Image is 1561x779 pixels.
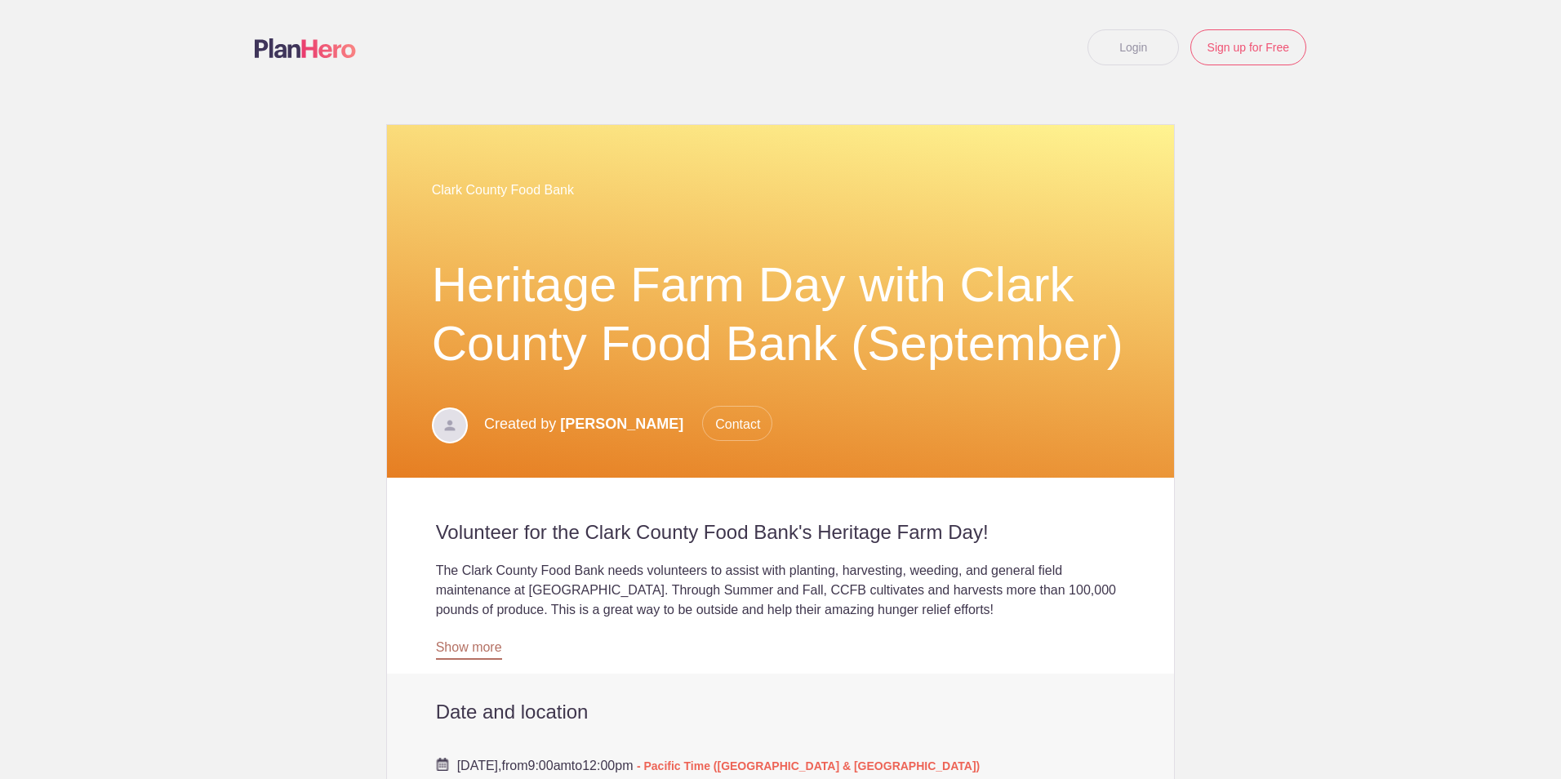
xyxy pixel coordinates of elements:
[436,561,1126,620] div: The Clark County Food Bank needs volunteers to assist with planting, harvesting, weeding, and gen...
[436,640,502,660] a: Show more
[432,407,468,443] img: Davatar
[457,759,502,772] span: [DATE],
[457,759,981,772] span: from to
[702,406,772,441] span: Contact
[436,758,449,771] img: Cal purple
[255,38,356,58] img: Logo main planhero
[436,520,1126,545] h2: Volunteer for the Clark County Food Bank's Heritage Farm Day!
[637,759,980,772] span: - Pacific Time ([GEOGRAPHIC_DATA] & [GEOGRAPHIC_DATA])
[484,406,772,442] p: Created by
[1190,29,1306,65] a: Sign up for Free
[436,700,1126,724] h2: Date and location
[560,416,683,432] span: [PERSON_NAME]
[582,759,633,772] span: 12:00pm
[527,759,571,772] span: 9:00am
[432,158,1130,223] div: Clark County Food Bank
[1087,29,1179,65] a: Login
[432,256,1130,373] h1: Heritage Farm Day with Clark County Food Bank (September)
